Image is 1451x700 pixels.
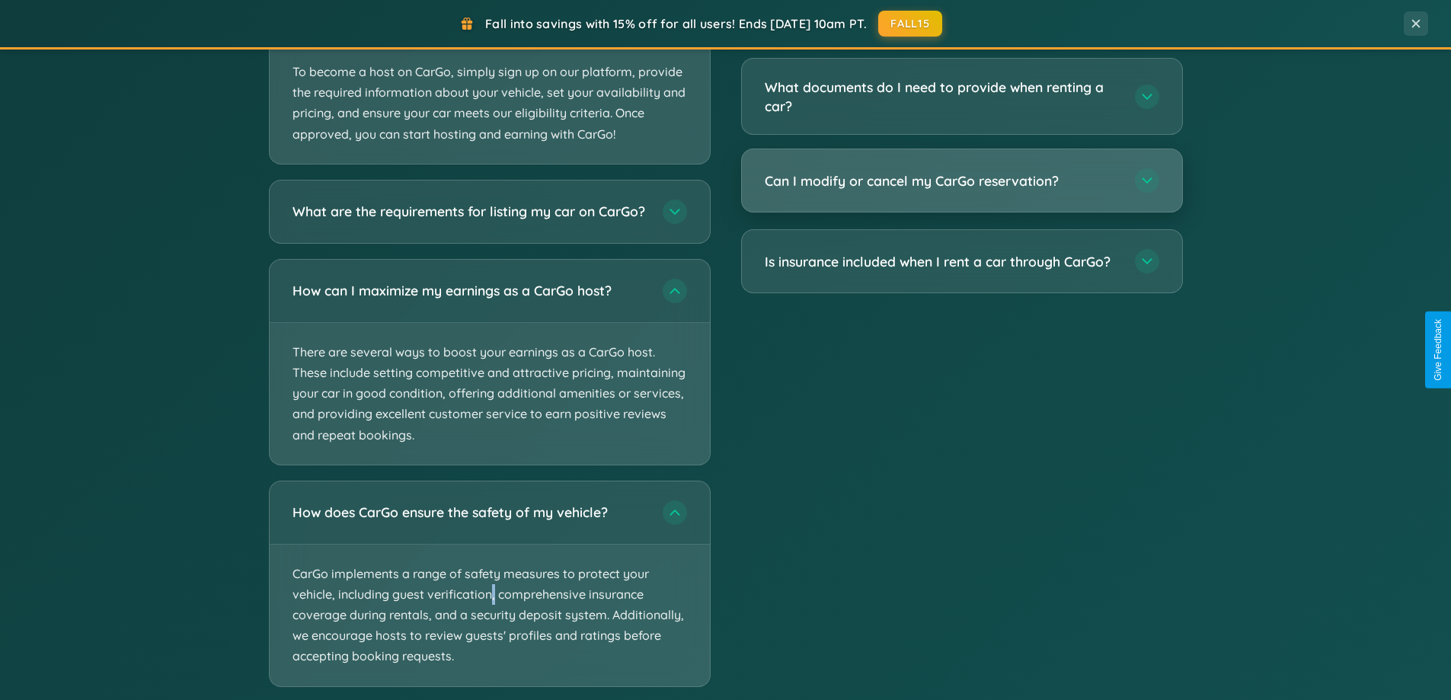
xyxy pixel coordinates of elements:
[765,78,1120,115] h3: What documents do I need to provide when renting a car?
[292,281,647,300] h3: How can I maximize my earnings as a CarGo host?
[765,171,1120,190] h3: Can I modify or cancel my CarGo reservation?
[270,43,710,164] p: To become a host on CarGo, simply sign up on our platform, provide the required information about...
[485,16,867,31] span: Fall into savings with 15% off for all users! Ends [DATE] 10am PT.
[878,11,942,37] button: FALL15
[270,545,710,686] p: CarGo implements a range of safety measures to protect your vehicle, including guest verification...
[1433,319,1443,381] div: Give Feedback
[765,252,1120,271] h3: Is insurance included when I rent a car through CarGo?
[292,202,647,221] h3: What are the requirements for listing my car on CarGo?
[292,503,647,522] h3: How does CarGo ensure the safety of my vehicle?
[270,323,710,465] p: There are several ways to boost your earnings as a CarGo host. These include setting competitive ...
